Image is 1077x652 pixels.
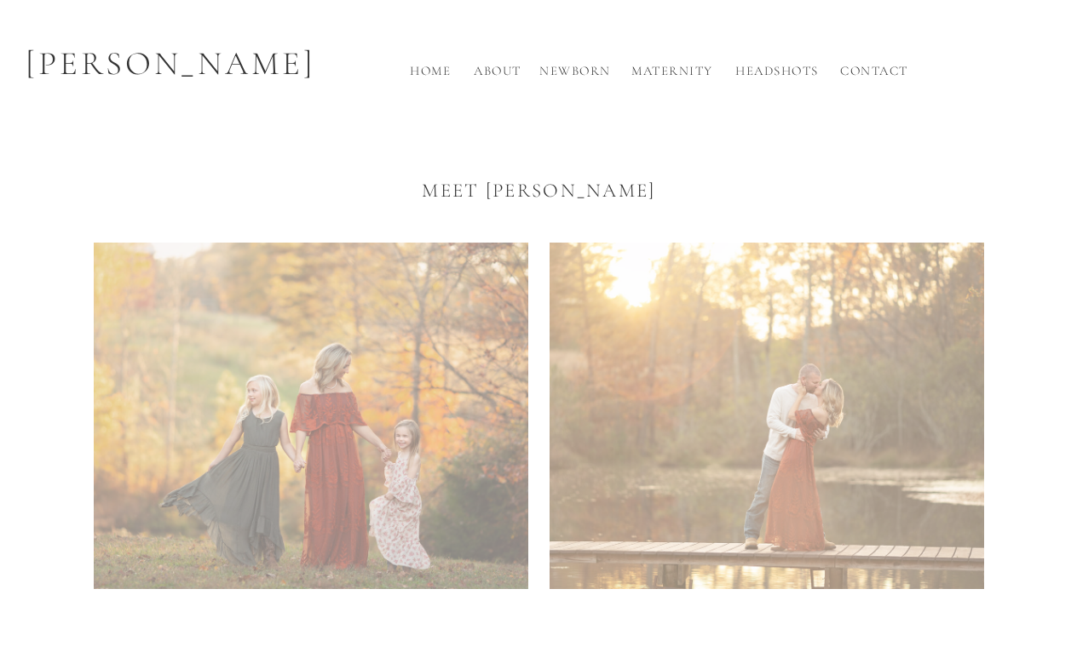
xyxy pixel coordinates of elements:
[469,61,526,89] a: About
[836,61,913,89] a: Contact
[10,39,331,89] p: [PERSON_NAME]
[625,61,719,89] a: Maternity
[401,176,677,209] h1: Meet [PERSON_NAME]
[403,61,458,89] a: Home
[730,61,824,89] a: Headshots
[537,61,613,89] a: Newborn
